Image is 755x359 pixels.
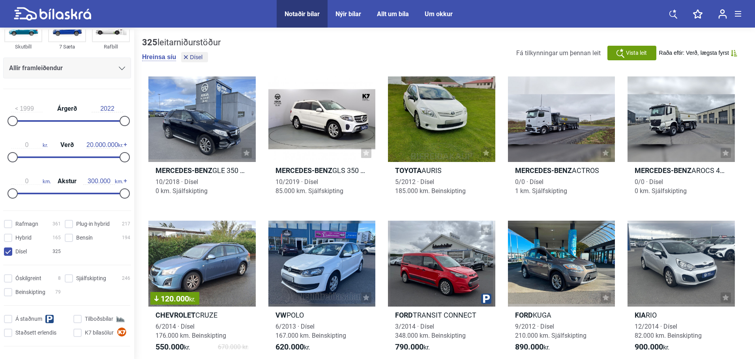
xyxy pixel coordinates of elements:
div: Skutbíll [4,42,42,51]
b: 890.000 [515,342,543,352]
b: Chevrolet [155,311,195,319]
span: kr. [155,342,190,352]
button: Raða eftir: Verð, lægsta fyrst [659,50,737,56]
span: kr. [189,296,195,303]
span: kr. [275,342,310,352]
span: 361 [52,220,61,228]
button: Hreinsa síu [142,53,176,61]
span: Óskilgreint [15,274,41,283]
a: Mercedes-BenzGLS 350 D 4MATIC10/2019 · Dísel85.000 km. Sjálfskipting [268,76,376,205]
b: Mercedes-Benz [635,166,691,175]
span: Dísel [15,247,27,256]
span: 10/2019 · Dísel 85.000 km. Sjálfskipting [275,178,343,195]
span: km. [11,178,51,185]
span: Staðsett erlendis [15,329,56,337]
h2: POLO [268,311,376,320]
span: 0/0 · Dísel 0 km. Sjálfskipting [635,178,687,195]
b: Toyota [395,166,422,175]
a: Notaðir bílar [285,10,320,18]
span: 6/2013 · Dísel 167.000 km. Beinskipting [275,323,346,339]
span: Akstur [56,178,79,184]
a: FordTRANSIT CONNECT3/2014 · Dísel348.000 km. Beinskipting790.000kr. [388,221,495,359]
div: Rafbíll [92,42,130,51]
a: KiaRIO12/2014 · Dísel82.000 km. Beinskipting900.000kr. [628,221,735,359]
span: Rafmagn [15,220,38,228]
span: Tilboðsbílar [85,315,113,323]
span: Verð [58,142,76,148]
div: 7 Sæta [48,42,86,51]
span: 10/2018 · Dísel 0 km. Sjálfskipting [155,178,208,195]
span: Beinskipting [15,288,45,296]
h2: KUGA [508,311,615,320]
h2: RIO [628,311,735,320]
span: Bensín [76,234,93,242]
span: Dísel [190,54,202,60]
span: Raða eftir: Verð, lægsta fyrst [659,50,729,56]
img: parking.png [481,294,491,304]
a: Um okkur [425,10,453,18]
b: Mercedes-Benz [515,166,572,175]
span: 5/2012 · Dísel 185.000 km. Beinskipting [395,178,466,195]
span: 6/2014 · Dísel 176.000 km. Beinskipting [155,323,226,339]
span: Plug-in hybrid [76,220,110,228]
span: kr. [86,141,123,149]
h2: ACTROS [508,166,615,175]
span: K7 bílasölur [85,329,114,337]
span: 79 [55,288,61,296]
h2: AURIS [388,166,495,175]
b: 325 [142,37,157,47]
b: 900.000 [635,342,663,352]
span: 670.000 kr. [218,342,249,352]
h2: GLS 350 D 4MATIC [268,166,376,175]
a: Mercedes-BenzAROCS 40510/0 · Dísel0 km. Sjálfskipting [628,76,735,205]
span: kr. [635,342,669,352]
span: kr. [515,342,550,352]
a: ToyotaAURIS5/2012 · Dísel185.000 km. Beinskipting [388,76,495,205]
b: VW [275,311,287,319]
span: 0/0 · Dísel 1 km. Sjálfskipting [515,178,567,195]
span: Á staðnum [15,315,42,323]
b: Mercedes-Benz [155,166,212,175]
span: 9/2012 · Dísel 210.000 km. Sjálfskipting [515,323,586,339]
a: FordKUGA9/2012 · Dísel210.000 km. Sjálfskipting890.000kr. [508,221,615,359]
b: Kia [635,311,646,319]
b: 550.000 [155,342,184,352]
img: user-login.svg [718,9,727,19]
span: 8 [58,274,61,283]
span: 246 [122,274,130,283]
b: Mercedes-Benz [275,166,332,175]
span: kr. [11,141,48,149]
span: 12/2014 · Dísel 82.000 km. Beinskipting [635,323,702,339]
span: 120.000 [154,295,195,303]
span: 325 [52,247,61,256]
span: Hybrid [15,234,32,242]
a: Mercedes-BenzACTROS0/0 · Dísel1 km. Sjálfskipting [508,76,615,205]
h2: AROCS 4051 [628,166,735,175]
a: Allt um bíla [377,10,409,18]
span: Fá tilkynningar um þennan leit [516,49,601,57]
b: Ford [515,311,533,319]
div: leitarniðurstöður [142,37,221,48]
a: 120.000kr.ChevroletCRUZE6/2014 · Dísel176.000 km. Beinskipting550.000kr.670.000 kr. [148,221,256,359]
b: 790.000 [395,342,423,352]
span: Allir framleiðendur [9,63,63,74]
span: kr. [395,342,430,352]
b: 620.000 [275,342,304,352]
span: km. [83,178,123,185]
h2: GLE 350 D 4MATIC [148,166,256,175]
span: 217 [122,220,130,228]
a: Nýir bílar [335,10,361,18]
h2: CRUZE [148,311,256,320]
button: Dísel [181,52,208,62]
span: Sjálfskipting [76,274,106,283]
a: Mercedes-BenzGLE 350 D 4MATIC10/2018 · Dísel0 km. Sjálfskipting [148,76,256,205]
span: Vista leit [626,49,647,57]
span: Árgerð [55,106,79,112]
h2: TRANSIT CONNECT [388,311,495,320]
b: Ford [395,311,413,319]
span: 3/2014 · Dísel 348.000 km. Beinskipting [395,323,466,339]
